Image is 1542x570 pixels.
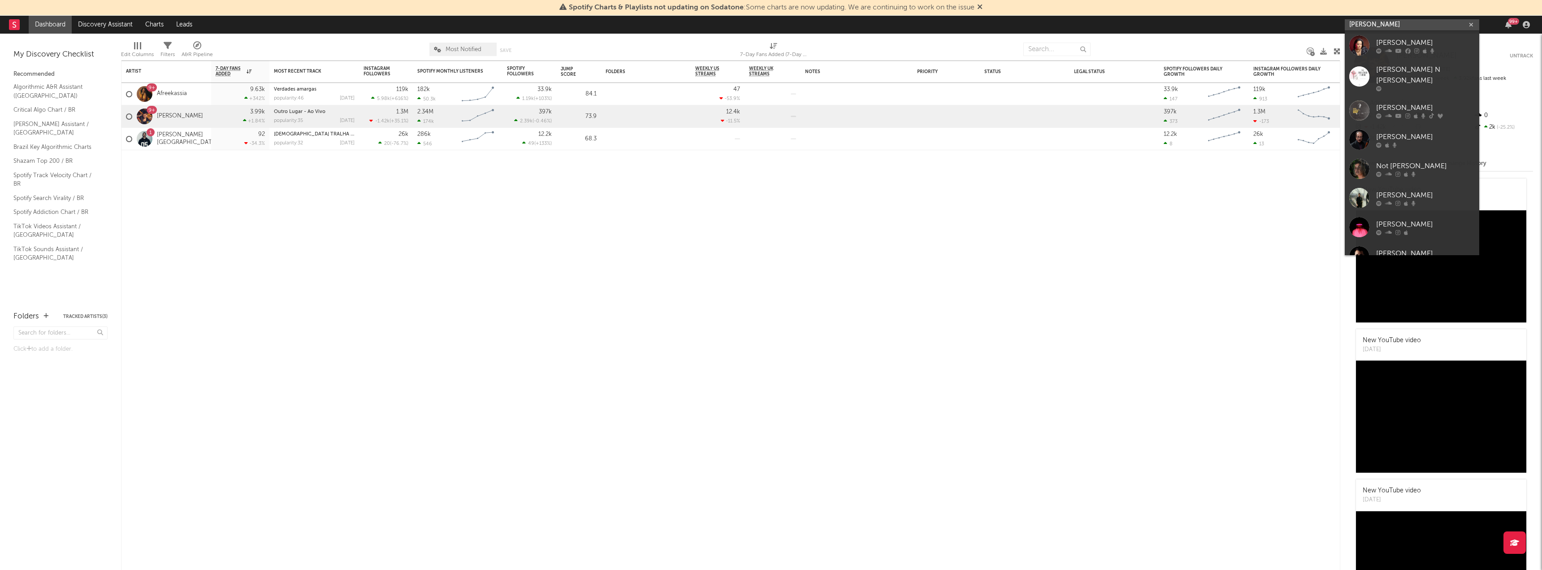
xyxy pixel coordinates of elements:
[1253,141,1264,147] div: 13
[396,87,408,92] div: 119k
[391,96,407,101] span: +616 %
[1345,31,1479,60] a: [PERSON_NAME]
[13,244,99,263] a: TikTok Sounds Assistant / [GEOGRAPHIC_DATA]
[1164,96,1178,102] div: 147
[274,141,303,146] div: popularity: 32
[1376,219,1475,230] div: [PERSON_NAME]
[170,16,199,34] a: Leads
[1345,183,1479,213] a: [PERSON_NAME]
[749,66,783,77] span: Weekly UK Streams
[13,105,99,115] a: Critical Algo Chart / BR
[1164,131,1177,137] div: 12.2k
[1345,60,1479,96] a: [PERSON_NAME] N [PERSON_NAME]
[1253,118,1269,124] div: -173
[157,90,187,98] a: Afreekassia
[1376,65,1475,86] div: [PERSON_NAME] N [PERSON_NAME]
[1253,109,1265,115] div: 1.3M
[534,119,550,124] span: -0.46 %
[244,140,265,146] div: -34.3 %
[805,69,895,74] div: Notes
[1294,105,1334,128] svg: Chart title
[1376,131,1475,142] div: [PERSON_NAME]
[536,141,550,146] span: +133 %
[1204,83,1244,105] svg: Chart title
[1253,87,1265,92] div: 119k
[733,87,740,92] div: 47
[160,49,175,60] div: Filters
[695,66,727,77] span: Weekly US Streams
[537,87,552,92] div: 33.9k
[384,141,390,146] span: 20
[1345,154,1479,183] a: Not [PERSON_NAME]
[500,48,511,53] button: Save
[274,109,355,114] div: Outro Lugar - Ao Vivo
[520,119,533,124] span: 2.39k
[13,156,99,166] a: Shazam Top 200 / BR
[274,132,373,137] a: [DEMOGRAPHIC_DATA] TRALHA [137 BPM]
[561,134,597,144] div: 68.3
[369,118,408,124] div: ( )
[1363,496,1421,505] div: [DATE]
[1376,37,1475,48] div: [PERSON_NAME]
[182,38,213,64] div: A&R Pipeline
[522,96,534,101] span: 1.19k
[1345,213,1479,242] a: [PERSON_NAME]
[274,87,355,92] div: Verdades amargas
[1363,336,1421,345] div: New YouTube video
[13,207,99,217] a: Spotify Addiction Chart / BR
[507,66,538,77] div: Spotify Followers
[391,119,407,124] span: +35.1 %
[371,96,408,101] div: ( )
[917,69,953,74] div: Priority
[417,96,436,102] div: 50.3k
[1294,128,1334,150] svg: Chart title
[391,141,407,146] span: -76.7 %
[417,131,431,137] div: 286k
[1074,69,1132,74] div: Legal Status
[458,128,498,150] svg: Chart title
[606,69,673,74] div: Folders
[417,69,485,74] div: Spotify Monthly Listeners
[1505,21,1512,28] button: 99+
[13,49,108,60] div: My Discovery Checklist
[1204,105,1244,128] svg: Chart title
[522,140,552,146] div: ( )
[244,96,265,101] div: +342 %
[1253,66,1321,77] div: Instagram Followers Daily Growth
[216,66,244,77] span: 7-Day Fans Added
[561,66,583,77] div: Jump Score
[569,4,744,11] span: Spotify Charts & Playlists not updating on Sodatone
[157,131,217,147] a: [PERSON_NAME][GEOGRAPHIC_DATA]
[561,111,597,122] div: 73.9
[538,131,552,137] div: 12.2k
[1345,19,1479,30] input: Search for artists
[13,193,99,203] a: Spotify Search Virality / BR
[1294,83,1334,105] svg: Chart title
[160,38,175,64] div: Filters
[72,16,139,34] a: Discovery Assistant
[719,96,740,101] div: -53.9 %
[417,87,430,92] div: 182k
[569,4,975,11] span: : Some charts are now updating. We are continuing to work on the issue
[250,87,265,92] div: 9.63k
[535,96,550,101] span: +103 %
[377,96,390,101] span: 5.98k
[13,344,108,355] div: Click to add a folder.
[417,118,434,124] div: 174k
[514,118,552,124] div: ( )
[1376,161,1475,171] div: Not [PERSON_NAME]
[274,132,355,137] div: LADY TRALHA [137 BPM]
[258,131,265,137] div: 92
[13,82,99,100] a: Algorithmic A&R Assistant ([GEOGRAPHIC_DATA])
[446,47,481,52] span: Most Notified
[274,109,325,114] a: Outro Lugar - Ao Vivo
[139,16,170,34] a: Charts
[516,96,552,101] div: ( )
[1376,190,1475,200] div: [PERSON_NAME]
[1023,43,1091,56] input: Search...
[274,118,303,123] div: popularity: 35
[1473,122,1533,133] div: 2k
[1164,118,1178,124] div: 373
[1345,96,1479,125] a: [PERSON_NAME]
[378,140,408,146] div: ( )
